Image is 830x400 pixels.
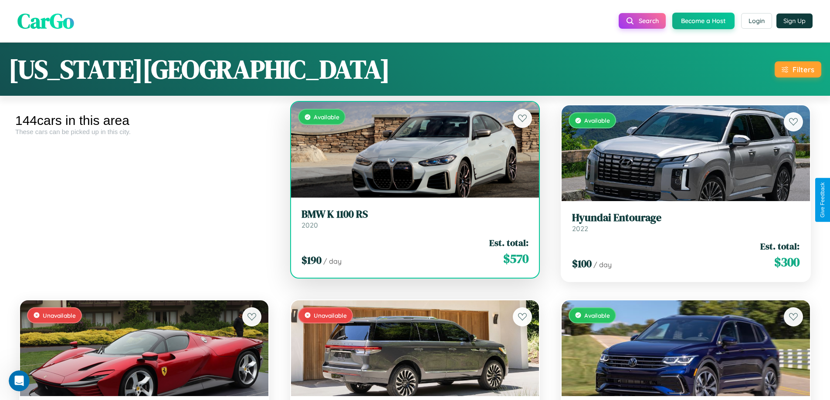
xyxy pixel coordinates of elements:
[572,212,800,233] a: Hyundai Entourage2022
[793,65,814,74] div: Filters
[775,61,821,77] button: Filters
[43,312,76,319] span: Unavailable
[572,212,800,224] h3: Hyundai Entourage
[489,236,528,249] span: Est. total:
[323,257,342,266] span: / day
[584,117,610,124] span: Available
[572,224,588,233] span: 2022
[774,253,800,271] span: $ 300
[9,51,390,87] h1: [US_STATE][GEOGRAPHIC_DATA]
[314,113,339,121] span: Available
[302,208,529,221] h3: BMW K 1100 RS
[302,208,529,229] a: BMW K 1100 RS2020
[572,256,592,271] span: $ 100
[503,250,528,267] span: $ 570
[17,7,74,35] span: CarGo
[15,128,273,135] div: These cars can be picked up in this city.
[15,113,273,128] div: 144 cars in this area
[820,182,826,218] div: Give Feedback
[9,370,30,391] iframe: Intercom live chat
[314,312,347,319] span: Unavailable
[302,221,318,229] span: 2020
[760,240,800,252] span: Est. total:
[639,17,659,25] span: Search
[741,13,772,29] button: Login
[672,13,735,29] button: Become a Host
[619,13,666,29] button: Search
[593,260,612,269] span: / day
[584,312,610,319] span: Available
[302,253,322,267] span: $ 190
[776,13,813,28] button: Sign Up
